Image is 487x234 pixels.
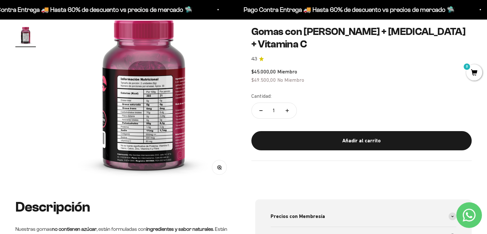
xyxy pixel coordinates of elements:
[8,43,133,54] div: Reseñas de otros clientes
[251,131,472,150] button: Añadir al carrito
[277,77,304,83] span: No Miembro
[252,103,270,118] button: Reducir cantidad
[251,55,472,63] a: 4.34.3 de 5.0 estrellas
[463,63,471,71] mark: 0
[8,56,133,67] div: Una promoción especial
[271,206,457,227] summary: Precios con Membresía
[146,226,213,232] strong: ingredientes y sabor naturales
[271,212,325,221] span: Precios con Membresía
[251,55,257,63] span: 4.3
[251,69,276,74] span: $45.000,00
[466,70,482,77] a: 0
[15,25,36,45] img: Gomas con Colageno + Biotina + Vitamina C
[264,137,459,145] div: Añadir al carrito
[218,4,429,15] p: Pago Contra Entrega 🚚 Hasta 60% de descuento vs precios de mercado 🛸
[104,96,133,107] button: Enviar
[8,82,133,93] div: Un mejor precio
[52,226,97,232] strong: no contienen azúcar
[251,77,276,83] span: $49.500,00
[8,30,133,42] div: Más información sobre los ingredientes
[278,103,296,118] button: Aumentar cantidad
[251,92,272,100] label: Cantidad:
[8,69,133,80] div: Un video del producto
[105,96,132,107] span: Enviar
[15,25,36,47] button: Ir al artículo 2
[15,199,232,215] h2: Descripción
[8,10,133,25] p: ¿Qué te haría sentir más seguro de comprar este producto?
[277,69,297,74] span: Miembro
[251,26,472,50] h1: Gomas con [PERSON_NAME] + [MEDICAL_DATA] + Vitamina C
